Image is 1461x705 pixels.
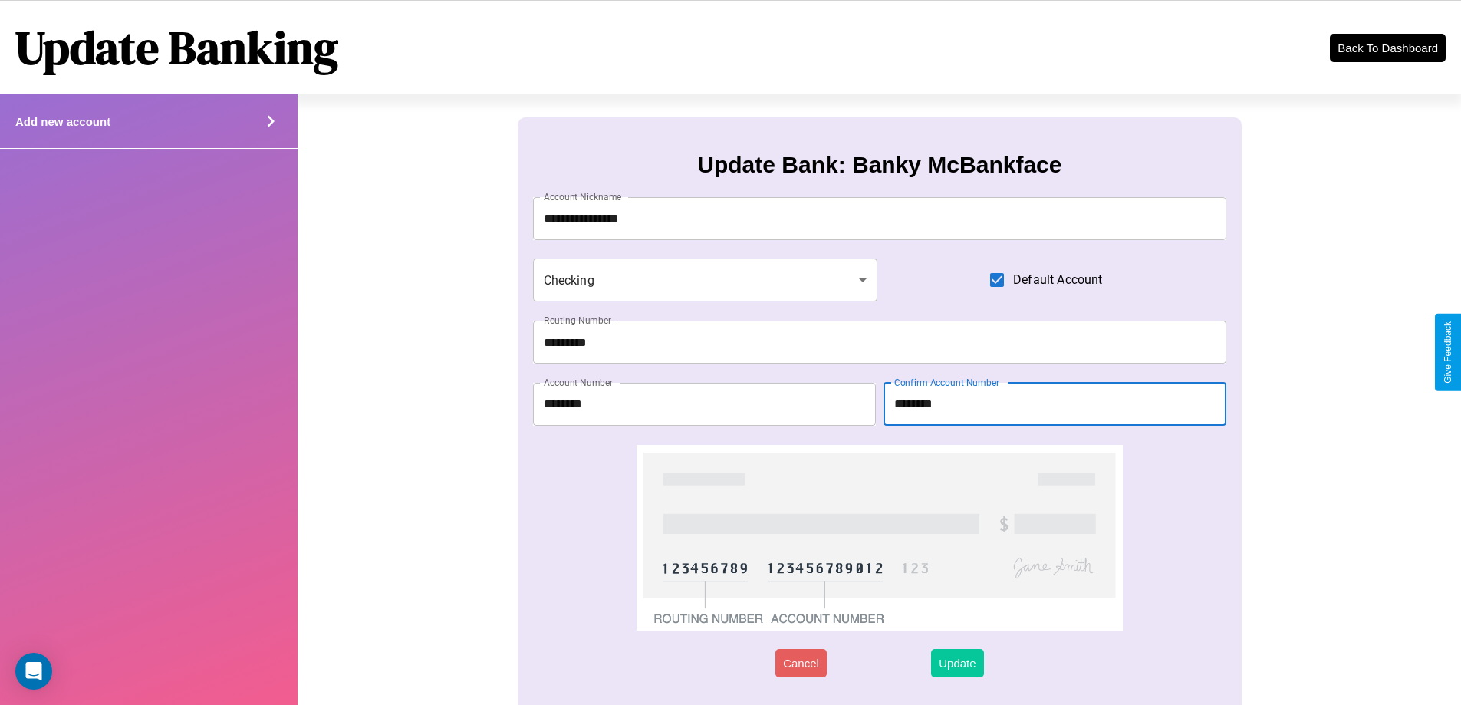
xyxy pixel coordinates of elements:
button: Update [931,649,983,677]
label: Account Number [544,376,613,389]
label: Account Nickname [544,190,622,203]
button: Back To Dashboard [1330,34,1446,62]
label: Routing Number [544,314,611,327]
div: Checking [533,259,878,301]
label: Confirm Account Number [894,376,999,389]
span: Default Account [1013,271,1102,289]
h4: Add new account [15,115,110,128]
h3: Update Bank: Banky McBankface [697,152,1061,178]
div: Give Feedback [1443,321,1453,384]
img: check [637,445,1122,631]
h1: Update Banking [15,16,338,79]
div: Open Intercom Messenger [15,653,52,690]
button: Cancel [775,649,827,677]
